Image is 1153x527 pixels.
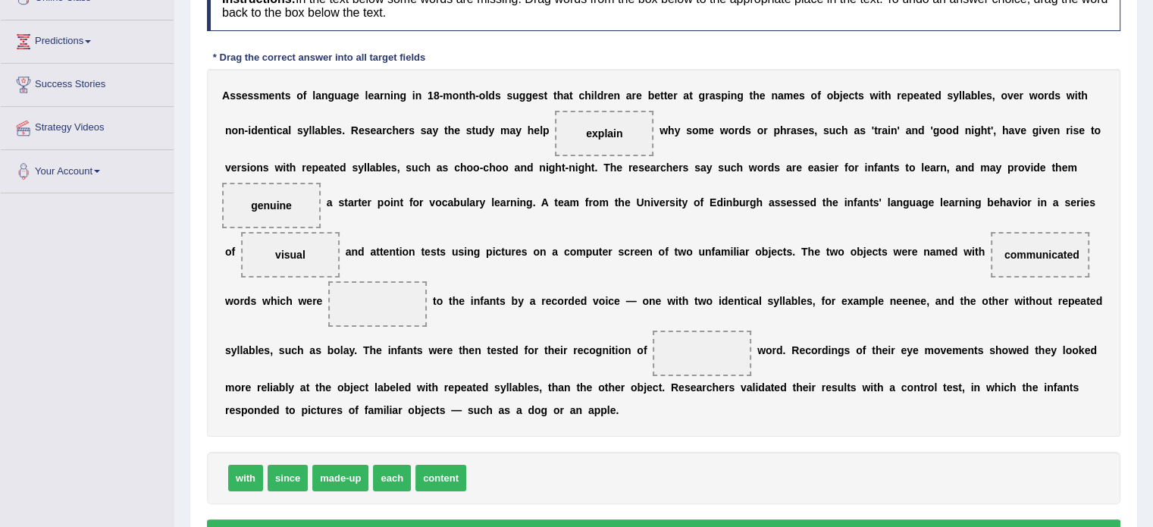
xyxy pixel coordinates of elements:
[708,124,714,136] b: e
[667,89,673,102] b: e
[397,162,400,174] b: ,
[591,89,594,102] b: i
[374,89,380,102] b: a
[382,162,385,174] b: l
[735,124,738,136] b: r
[603,89,607,102] b: r
[480,162,484,174] b: -
[778,89,784,102] b: a
[569,89,573,102] b: t
[664,89,668,102] b: t
[721,89,728,102] b: p
[297,124,303,136] b: s
[918,124,925,136] b: d
[340,162,346,174] b: d
[376,162,383,174] b: b
[1014,124,1020,136] b: v
[971,124,974,136] b: i
[686,124,692,136] b: s
[274,162,283,174] b: w
[901,89,907,102] b: e
[512,89,519,102] b: u
[930,124,932,136] b: '
[952,124,959,136] b: d
[376,124,382,136] b: a
[891,124,898,136] b: n
[412,162,418,174] b: u
[519,89,526,102] b: g
[207,50,431,64] div: * Drag the correct answer into all target fields
[466,124,472,136] b: s
[392,124,399,136] b: h
[371,124,377,136] b: e
[841,124,848,136] b: h
[848,89,854,102] b: c
[485,89,488,102] b: l
[860,124,866,136] b: s
[432,124,438,136] b: y
[799,89,805,102] b: s
[683,89,689,102] b: a
[251,124,258,136] b: d
[274,124,277,136] b: i
[248,89,254,102] b: s
[965,89,971,102] b: a
[636,89,642,102] b: e
[282,124,288,136] b: a
[1054,124,1061,136] b: n
[843,89,849,102] b: e
[939,124,946,136] b: o
[532,89,538,102] b: e
[399,124,405,136] b: e
[699,89,706,102] b: g
[689,89,693,102] b: t
[334,89,341,102] b: u
[986,89,992,102] b: s
[753,89,760,102] b: h
[274,89,281,102] b: n
[312,162,318,174] b: p
[444,124,448,136] b: t
[1048,124,1054,136] b: e
[817,89,821,102] b: f
[270,124,274,136] b: t
[757,124,764,136] b: o
[412,89,415,102] b: i
[888,124,891,136] b: i
[786,124,790,136] b: r
[1001,89,1007,102] b: o
[321,89,328,102] b: n
[380,89,384,102] b: r
[858,89,864,102] b: s
[1,107,174,145] a: Strategy Videos
[258,124,264,136] b: e
[488,124,494,136] b: y
[1020,124,1026,136] b: e
[737,89,744,102] b: g
[1007,89,1014,102] b: v
[241,162,247,174] b: s
[1048,89,1055,102] b: d
[331,124,337,136] b: e
[911,124,918,136] b: n
[1002,124,1009,136] b: h
[365,89,368,102] b: l
[540,124,543,136] b: l
[803,124,809,136] b: e
[981,124,988,136] b: h
[434,89,440,102] b: 8
[393,89,400,102] b: n
[771,89,778,102] b: n
[760,89,766,102] b: e
[327,124,331,136] b: l
[230,89,236,102] b: s
[231,124,238,136] b: o
[705,89,709,102] b: r
[242,89,248,102] b: e
[296,89,303,102] b: o
[283,162,286,174] b: i
[336,124,342,136] b: s
[312,124,315,136] b: l
[993,124,996,136] b: ,
[907,89,913,102] b: p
